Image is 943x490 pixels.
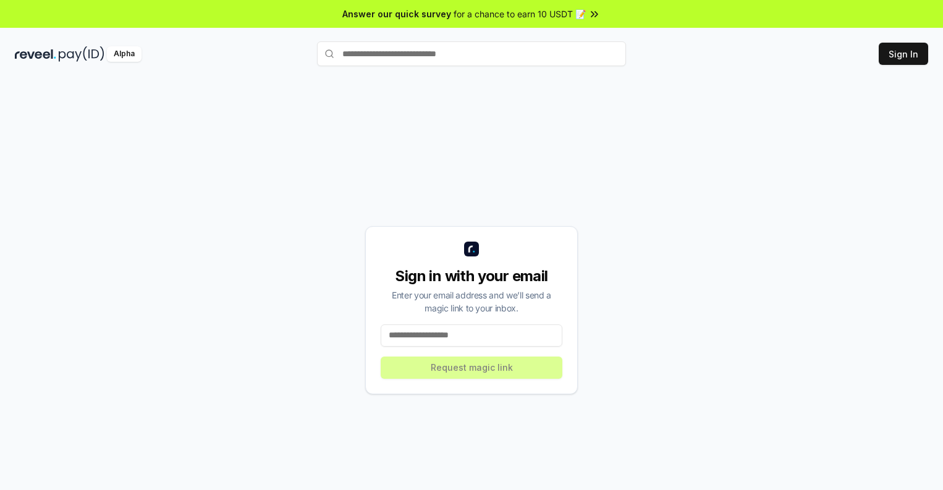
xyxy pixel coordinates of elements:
[464,242,479,256] img: logo_small
[454,7,586,20] span: for a chance to earn 10 USDT 📝
[342,7,451,20] span: Answer our quick survey
[879,43,928,65] button: Sign In
[15,46,56,62] img: reveel_dark
[381,289,562,315] div: Enter your email address and we’ll send a magic link to your inbox.
[59,46,104,62] img: pay_id
[107,46,142,62] div: Alpha
[381,266,562,286] div: Sign in with your email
